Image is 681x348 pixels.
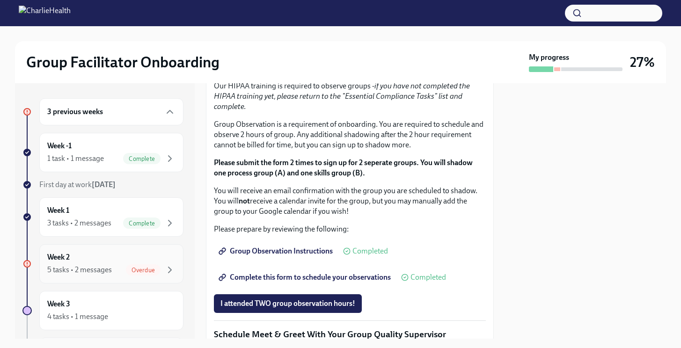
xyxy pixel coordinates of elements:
span: Overdue [126,267,161,274]
div: 4 tasks • 1 message [47,312,108,322]
strong: Please submit the form 2 times to sign up for 2 seperate groups. You will shadow one process grou... [214,158,473,177]
a: Week -11 task • 1 messageComplete [22,133,183,172]
strong: not [239,196,250,205]
p: Schedule Meet & Greet With Your Group Quality Supervisor [214,328,486,341]
h6: Week 1 [47,205,69,216]
div: 5 tasks • 2 messages [47,265,112,275]
strong: My progress [529,52,569,63]
h2: Group Facilitator Onboarding [26,53,220,72]
a: Week 34 tasks • 1 message [22,291,183,330]
span: Group Observation Instructions [220,246,333,256]
strong: [DATE] [92,180,116,189]
span: Completed [352,247,388,255]
a: Group Observation Instructions [214,242,339,261]
div: 3 previous weeks [39,98,183,125]
button: I attended TWO group observation hours! [214,294,362,313]
div: 3 tasks • 2 messages [47,218,111,228]
a: Complete this form to schedule your observations [214,268,397,287]
p: You will receive an email confirmation with the group you are scheduled to shadow. You will recei... [214,186,486,217]
h6: 3 previous weeks [47,107,103,117]
a: Week 13 tasks • 2 messagesComplete [22,197,183,237]
h6: Week 3 [47,299,70,309]
span: Completed [410,274,446,281]
h6: Week -1 [47,141,72,151]
h3: 27% [630,54,655,71]
span: Complete this form to schedule your observations [220,273,391,282]
span: First day at work [39,180,116,189]
h6: Week 2 [47,252,70,262]
a: First day at work[DATE] [22,180,183,190]
p: Please prepare by reviewing the following: [214,224,486,234]
span: I attended TWO group observation hours! [220,299,355,308]
p: Group Observation is a requirement of onboarding. You are required to schedule and observe 2 hour... [214,119,486,150]
div: 1 task • 1 message [47,153,104,164]
em: if you have not completed the HIPAA training yet, please return to the "Essential Compliance Task... [214,81,470,111]
img: CharlieHealth [19,6,71,21]
span: Complete [123,220,161,227]
a: Week 25 tasks • 2 messagesOverdue [22,244,183,283]
span: Complete [123,155,161,162]
p: Our HIPAA training is required to observe groups - [214,81,486,112]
